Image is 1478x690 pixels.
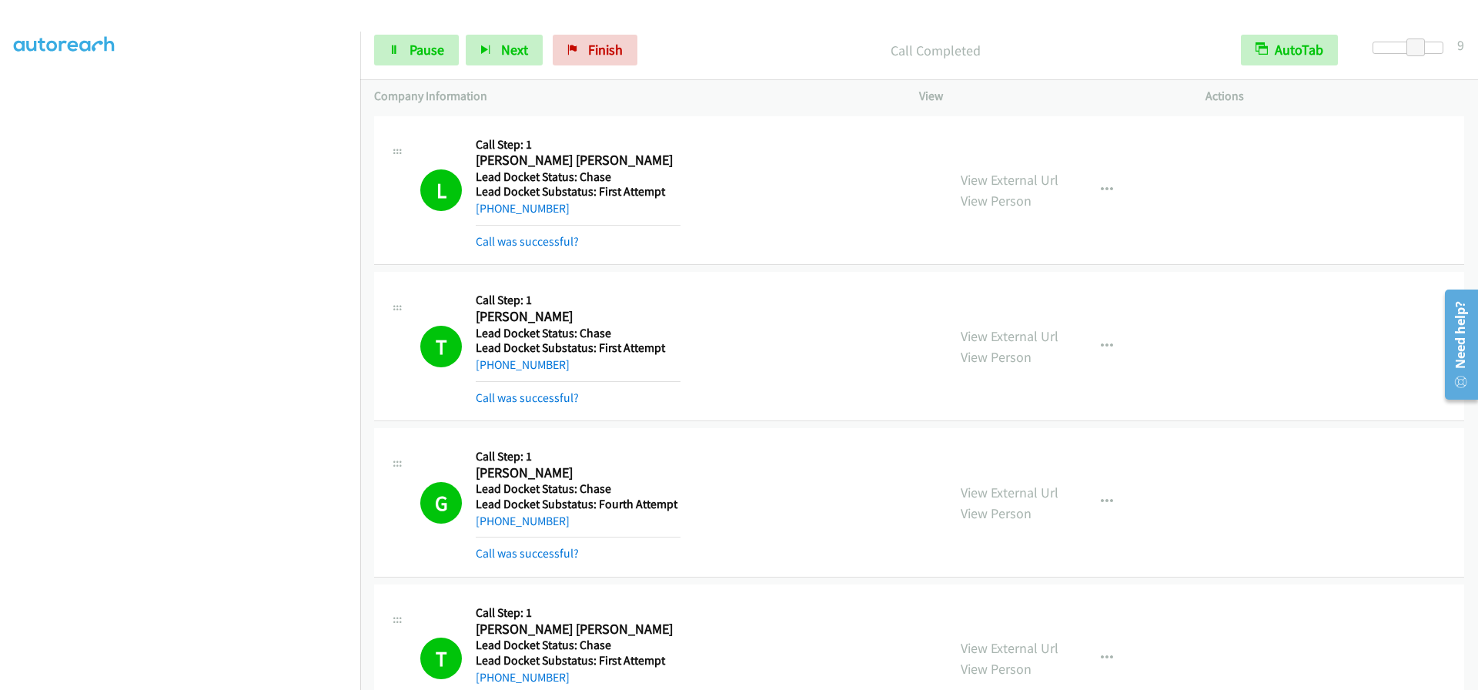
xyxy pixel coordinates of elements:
h5: Lead Docket Status: Chase [476,481,680,497]
p: Actions [1205,87,1464,106]
h2: [PERSON_NAME] [476,464,680,482]
a: View Person [961,660,1032,678]
p: Call Completed [658,40,1213,61]
h1: T [420,638,462,679]
a: View Person [961,348,1032,366]
h1: L [420,169,462,211]
a: View External Url [961,639,1058,657]
h1: T [420,326,462,367]
h5: Call Step: 1 [476,449,680,464]
p: View [919,87,1178,106]
a: View External Url [961,171,1058,189]
h5: Lead Docket Status: Chase [476,169,680,185]
a: Pause [374,35,459,65]
button: AutoTab [1241,35,1338,65]
h2: [PERSON_NAME] [PERSON_NAME] [476,621,680,638]
h1: G [420,482,462,524]
h5: Lead Docket Substatus: First Attempt [476,184,680,199]
h5: Lead Docket Substatus: First Attempt [476,653,680,668]
h5: Call Step: 1 [476,605,680,621]
a: Finish [553,35,637,65]
h5: Call Step: 1 [476,293,680,308]
a: View Person [961,504,1032,522]
a: [PHONE_NUMBER] [476,670,570,685]
iframe: Resource Center [1433,283,1478,406]
p: Company Information [374,87,891,106]
h5: Lead Docket Status: Chase [476,326,680,341]
a: [PHONE_NUMBER] [476,201,570,216]
a: View External Url [961,484,1058,501]
span: Finish [588,41,623,59]
span: Next [501,41,528,59]
button: Next [466,35,543,65]
h5: Lead Docket Substatus: First Attempt [476,340,680,356]
h5: Lead Docket Status: Chase [476,638,680,653]
div: 9 [1457,35,1464,55]
a: Call was successful? [476,234,579,249]
h2: [PERSON_NAME] [476,308,680,326]
a: [PHONE_NUMBER] [476,357,570,372]
a: Call was successful? [476,546,579,561]
h5: Lead Docket Substatus: Fourth Attempt [476,497,680,512]
h5: Call Step: 1 [476,137,680,152]
a: [PHONE_NUMBER] [476,514,570,528]
span: Pause [410,41,444,59]
a: View External Url [961,327,1058,345]
a: Call was successful? [476,390,579,405]
h2: [PERSON_NAME] [PERSON_NAME] [476,152,680,169]
a: View Person [961,192,1032,209]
